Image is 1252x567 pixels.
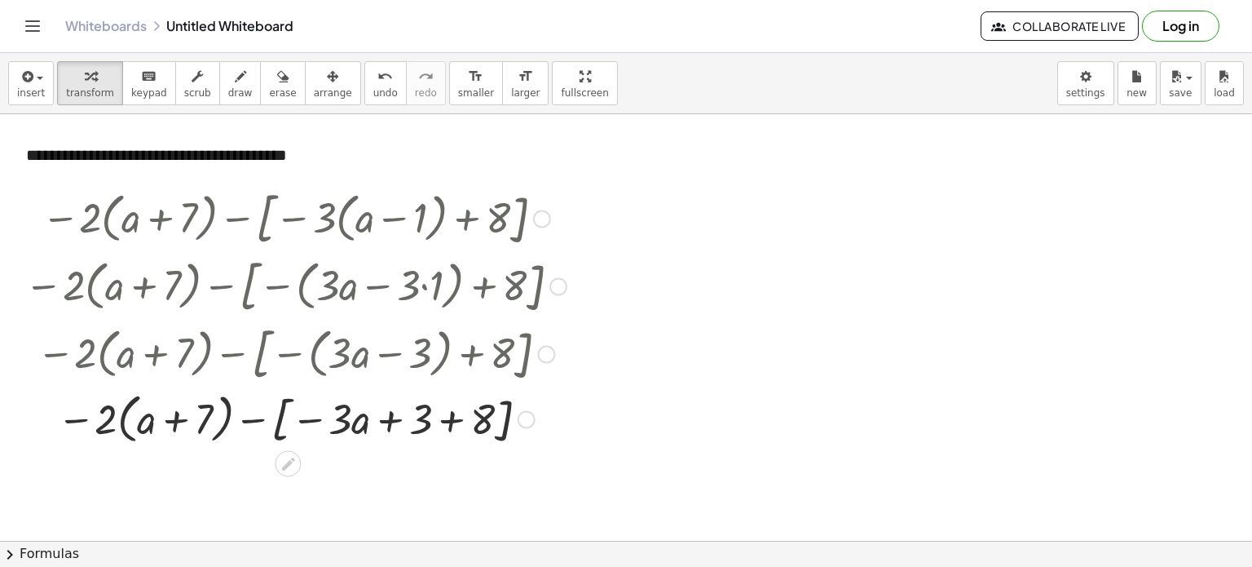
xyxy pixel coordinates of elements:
[1142,11,1219,42] button: Log in
[17,87,45,99] span: insert
[269,87,296,99] span: erase
[458,87,494,99] span: smaller
[994,19,1125,33] span: Collaborate Live
[415,87,437,99] span: redo
[219,61,262,105] button: draw
[20,13,46,39] button: Toggle navigation
[1066,87,1105,99] span: settings
[122,61,176,105] button: keyboardkeypad
[228,87,253,99] span: draw
[175,61,220,105] button: scrub
[1057,61,1114,105] button: settings
[468,67,483,86] i: format_size
[66,87,114,99] span: transform
[418,67,434,86] i: redo
[981,11,1139,41] button: Collaborate Live
[305,61,361,105] button: arrange
[406,61,446,105] button: redoredo
[65,18,147,34] a: Whiteboards
[511,87,540,99] span: larger
[552,61,617,105] button: fullscreen
[377,67,393,86] i: undo
[8,61,54,105] button: insert
[275,451,301,477] div: Edit math
[518,67,533,86] i: format_size
[1160,61,1201,105] button: save
[364,61,407,105] button: undoundo
[314,87,352,99] span: arrange
[141,67,156,86] i: keyboard
[57,61,123,105] button: transform
[1169,87,1192,99] span: save
[1214,87,1235,99] span: load
[260,61,305,105] button: erase
[449,61,503,105] button: format_sizesmaller
[1126,87,1147,99] span: new
[1118,61,1157,105] button: new
[502,61,549,105] button: format_sizelarger
[184,87,211,99] span: scrub
[131,87,167,99] span: keypad
[373,87,398,99] span: undo
[561,87,608,99] span: fullscreen
[1205,61,1244,105] button: load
